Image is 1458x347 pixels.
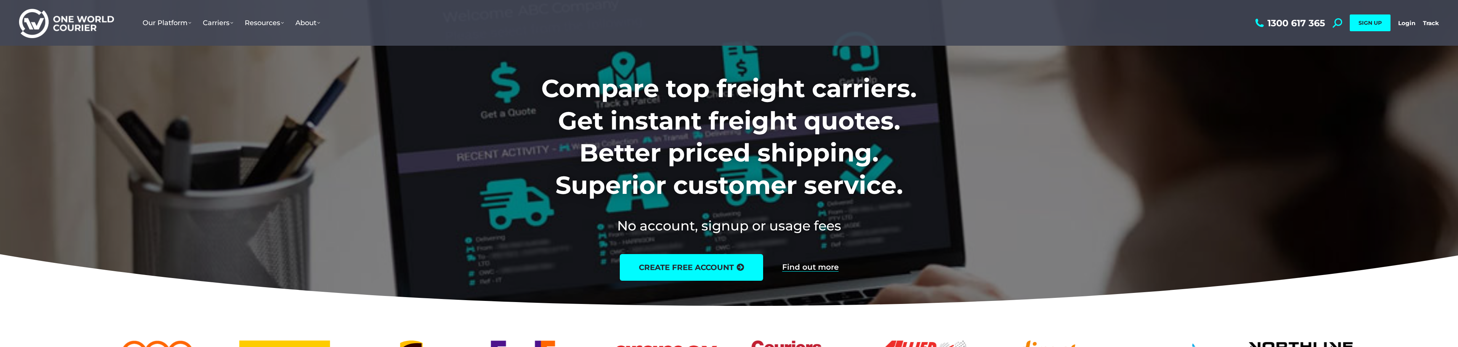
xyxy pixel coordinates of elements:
a: Our Platform [137,11,197,35]
a: Resources [239,11,290,35]
h1: Compare top freight carriers. Get instant freight quotes. Better priced shipping. Superior custom... [491,72,967,201]
a: SIGN UP [1350,14,1391,31]
a: create free account [620,254,763,281]
a: Carriers [197,11,239,35]
h2: No account, signup or usage fees [491,216,967,235]
span: About [295,19,320,27]
a: Track [1423,19,1439,27]
span: SIGN UP [1359,19,1382,26]
span: Carriers [203,19,233,27]
a: About [290,11,326,35]
a: 1300 617 365 [1253,18,1325,28]
span: Our Platform [143,19,191,27]
img: One World Courier [19,8,114,38]
a: Login [1398,19,1415,27]
span: Resources [245,19,284,27]
a: Find out more [782,263,839,272]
